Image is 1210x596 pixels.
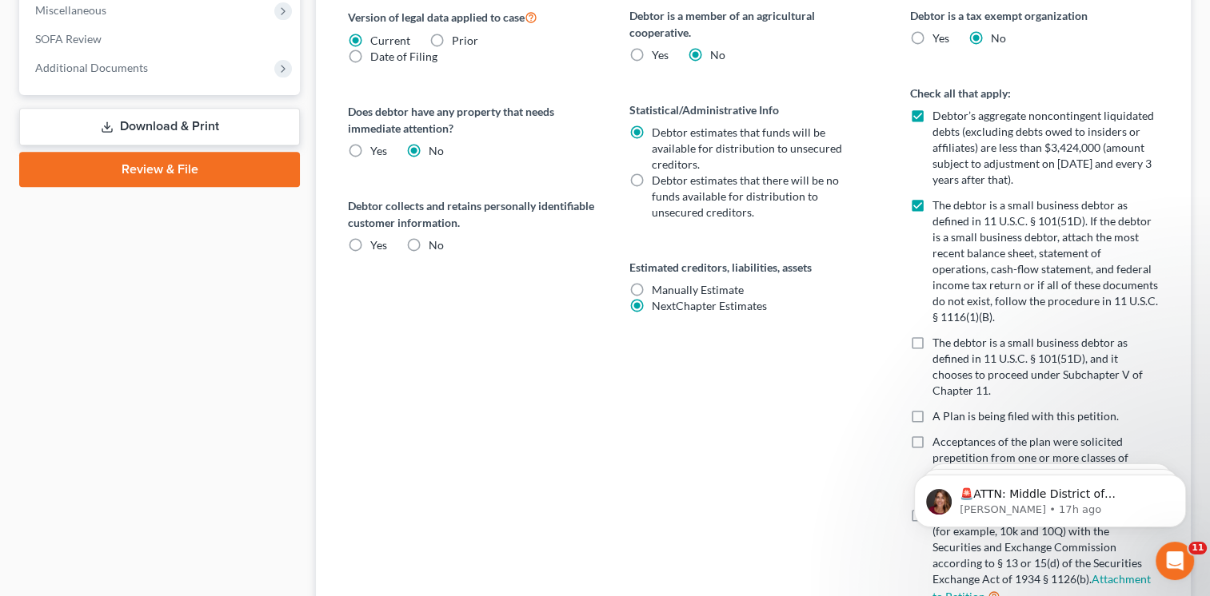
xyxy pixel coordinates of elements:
[932,336,1143,397] span: The debtor is a small business debtor as defined in 11 U.S.C. § 101(51D), and it chooses to proce...
[629,7,878,41] label: Debtor is a member of an agricultural cooperative.
[991,31,1006,45] span: No
[1156,542,1194,580] iframe: Intercom live chat
[890,441,1210,553] iframe: Intercom notifications message
[429,238,444,252] span: No
[652,299,767,312] span: NextChapter Estimates
[348,7,597,26] label: Version of legal data applied to case
[370,34,410,47] span: Current
[932,508,1156,586] span: The debtor is required to file periodic reports (for example, 10k and 10Q) with the Securities an...
[910,85,1159,101] label: Check all that apply:
[629,101,878,118] label: Statistical/Administrative Info
[429,144,444,157] span: No
[910,7,1159,24] label: Debtor is a tax exempt organization
[652,283,744,296] span: Manually Estimate
[452,34,478,47] span: Prior
[932,409,1119,423] span: A Plan is being filed with this petition.
[348,103,597,137] label: Does debtor have any property that needs immediate attention?
[370,144,387,157] span: Yes
[35,3,106,17] span: Miscellaneous
[35,61,148,74] span: Additional Documents
[19,108,300,145] a: Download & Print
[629,259,878,276] label: Estimated creditors, liabilities, assets
[652,48,669,62] span: Yes
[1188,542,1207,554] span: 11
[710,48,725,62] span: No
[932,109,1154,186] span: Debtor’s aggregate noncontingent liquidated debts (excluding debts owed to insiders or affiliates...
[35,32,102,46] span: SOFA Review
[652,125,842,171] span: Debtor estimates that funds will be available for distribution to unsecured creditors.
[652,173,839,219] span: Debtor estimates that there will be no funds available for distribution to unsecured creditors.
[348,197,597,231] label: Debtor collects and retains personally identifiable customer information.
[19,152,300,187] a: Review & File
[22,25,300,54] a: SOFA Review
[370,50,437,63] span: Date of Filing
[370,238,387,252] span: Yes
[932,198,1158,324] span: The debtor is a small business debtor as defined in 11 U.S.C. § 101(51D). If the debtor is a smal...
[932,31,949,45] span: Yes
[932,435,1132,496] span: Acceptances of the plan were solicited prepetition from one or more classes of creditors, in acco...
